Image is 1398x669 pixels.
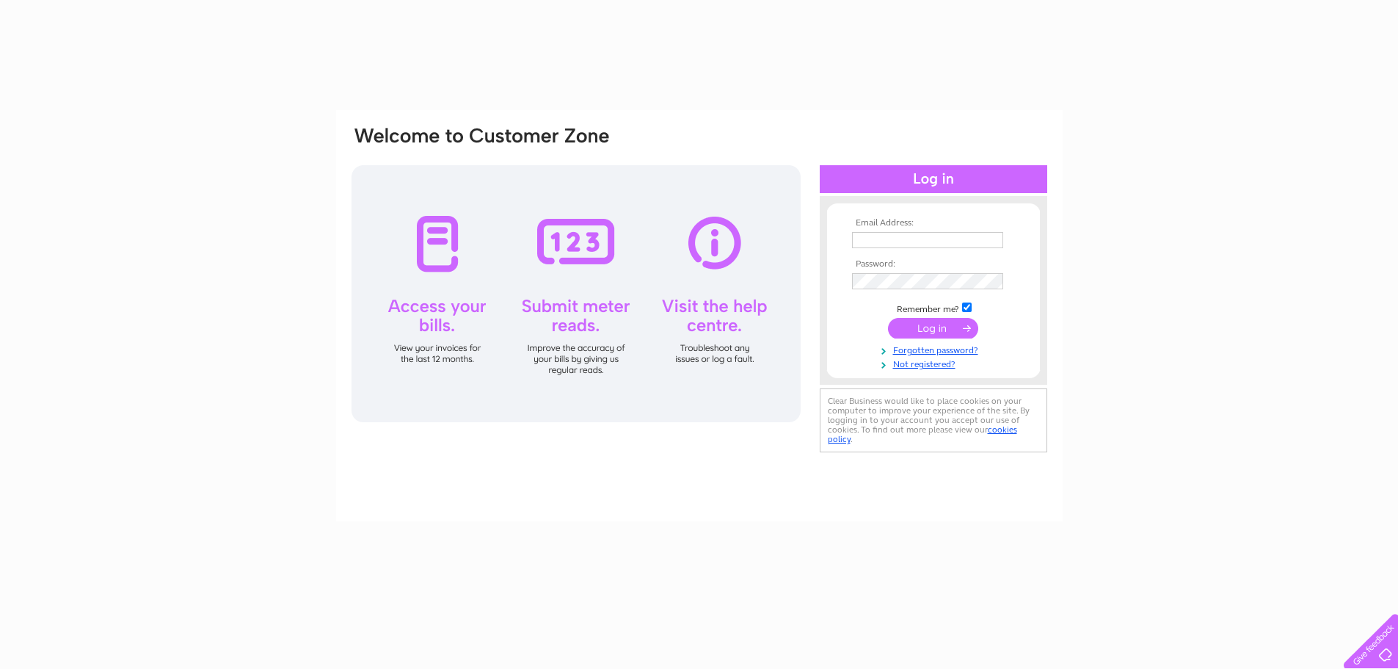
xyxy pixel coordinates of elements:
input: Submit [888,318,978,339]
td: Remember me? [848,300,1019,315]
a: cookies policy [828,424,1017,444]
a: Not registered? [852,356,1019,370]
th: Email Address: [848,218,1019,228]
div: Clear Business would like to place cookies on your computer to improve your experience of the sit... [820,388,1047,452]
th: Password: [848,259,1019,270]
a: Forgotten password? [852,342,1019,356]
